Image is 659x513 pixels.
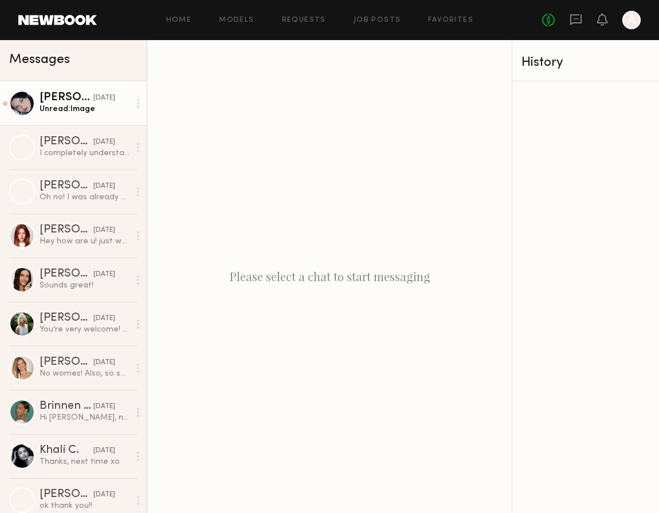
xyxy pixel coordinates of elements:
div: [PERSON_NAME] [40,180,93,192]
div: History [521,56,650,69]
div: [PERSON_NAME] [40,136,93,148]
div: No worries! Also, so sorry I forgot to respond to the message above. But I would’ve loved to work... [40,368,130,379]
div: [PERSON_NAME] [40,92,93,104]
div: [PERSON_NAME] [40,489,93,500]
div: Thanks, next time xo [40,456,130,467]
div: Unread: Image [40,104,130,115]
div: Hey how are u! just wanted to reach out and share that I am now an influencer agent at Bounty LA ... [40,236,130,247]
div: Brinnen [PERSON_NAME] [40,401,93,412]
div: [DATE] [93,490,115,500]
div: [DATE] [93,93,115,104]
div: [PERSON_NAME] [40,269,93,280]
div: [DATE] [93,225,115,236]
div: [DATE] [93,357,115,368]
div: Please select a chat to start messaging [147,40,512,513]
div: [DATE] [93,269,115,280]
div: Oh no! I was already asleep and didn’t see the message! Yes, please reach out for the next one! H... [40,192,130,203]
span: Messages [9,53,70,66]
div: Hi [PERSON_NAME], no worries, thank you! [40,412,130,423]
div: [DATE] [93,137,115,148]
div: [DATE] [93,445,115,456]
div: I completely understand- atm it doesn’t make sense for me but hopefully in the future we can make... [40,148,130,159]
div: [DATE] [93,401,115,412]
div: [DATE] [93,181,115,192]
div: Sounds great! [40,280,130,291]
a: Favorites [428,17,473,24]
div: You’re very welcome! Looking forward to it :) [40,324,130,335]
div: Khalí C. [40,445,93,456]
a: Job Posts [354,17,401,24]
a: A [622,11,641,29]
a: Requests [282,17,326,24]
div: [DATE] [93,313,115,324]
a: Models [219,17,254,24]
a: Home [166,17,192,24]
div: ok thank you!! [40,500,130,511]
div: [PERSON_NAME] [40,313,93,324]
div: [PERSON_NAME] [40,357,93,368]
div: [PERSON_NAME] [40,224,93,236]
